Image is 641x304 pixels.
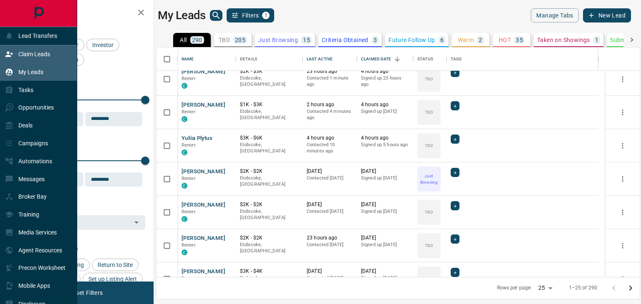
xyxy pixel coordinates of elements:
[451,201,459,210] div: +
[182,83,187,89] div: condos.ca
[616,206,629,219] button: more
[182,209,196,214] span: Renter
[361,47,391,71] div: Claimed Date
[622,280,639,297] button: Go to next page
[192,37,202,43] p: 290
[182,249,187,255] div: condos.ca
[516,37,523,43] p: 35
[240,68,298,75] p: $2K - $3K
[95,262,136,268] span: Return to Site
[451,68,459,77] div: +
[307,135,353,142] p: 4 hours ago
[182,216,187,222] div: condos.ca
[240,75,298,88] p: Etobicoke, [GEOGRAPHIC_DATA]
[454,235,457,243] span: +
[182,201,225,209] button: [PERSON_NAME]
[182,150,187,155] div: condos.ca
[307,175,353,182] p: Contacted [DATE]
[182,109,196,115] span: Renter
[499,37,511,43] p: HOT
[616,140,629,152] button: more
[307,268,353,275] p: [DATE]
[454,68,457,77] span: +
[307,242,353,248] p: Contacted [DATE]
[131,217,142,228] button: Open
[27,8,145,18] h2: Filters
[182,68,225,76] button: [PERSON_NAME]
[361,201,409,208] p: [DATE]
[180,37,187,43] p: All
[451,234,459,244] div: +
[451,135,459,144] div: +
[240,168,298,175] p: $2K - $2K
[240,242,298,254] p: Etobicoke, [GEOGRAPHIC_DATA]
[182,183,187,189] div: condos.ca
[158,9,206,22] h1: My Leads
[425,242,433,249] p: TBD
[227,8,275,22] button: Filters1
[616,106,629,119] button: more
[240,108,298,121] p: Etobicoke, [GEOGRAPHIC_DATA]
[307,68,353,75] p: 23 hours ago
[240,201,298,208] p: $2K - $2K
[535,282,555,294] div: 25
[307,234,353,242] p: 23 hours ago
[458,37,474,43] p: Warm
[391,53,403,65] button: Sort
[413,47,447,71] div: Status
[616,173,629,185] button: more
[361,108,409,115] p: Signed up [DATE]
[616,273,629,285] button: more
[447,47,598,71] div: Tags
[182,276,196,281] span: Renter
[451,268,459,277] div: +
[583,8,631,22] button: New Lead
[454,168,457,177] span: +
[425,109,433,115] p: TBD
[440,37,444,43] p: 6
[307,208,353,215] p: Contacted [DATE]
[361,234,409,242] p: [DATE]
[537,37,590,43] p: Taken on Showings
[451,168,459,177] div: +
[418,173,440,185] p: Just Browsing
[307,275,353,282] p: Contacted [DATE]
[240,142,298,154] p: Etobicoke, [GEOGRAPHIC_DATA]
[240,275,298,288] p: Etobicoke, [GEOGRAPHIC_DATA]
[182,142,196,148] span: Renter
[307,201,353,208] p: [DATE]
[361,101,409,108] p: 4 hours ago
[235,37,245,43] p: 205
[307,142,353,154] p: Contacted 10 minutes ago
[417,47,433,71] div: Status
[182,176,196,181] span: Renter
[454,202,457,210] span: +
[616,73,629,85] button: more
[361,135,409,142] p: 4 hours ago
[182,234,225,242] button: [PERSON_NAME]
[307,47,333,71] div: Last Active
[595,37,598,43] p: 1
[389,37,435,43] p: Future Follow Up
[361,175,409,182] p: Signed up [DATE]
[86,276,140,282] span: Set up Listing Alert
[240,268,298,275] p: $3K - $4K
[303,37,310,43] p: 15
[451,47,462,71] div: Tags
[182,47,194,71] div: Name
[83,273,143,285] div: Set up Listing Alert
[451,101,459,110] div: +
[182,168,225,176] button: [PERSON_NAME]
[361,142,409,148] p: Signed up 5 hours ago
[361,275,409,282] p: Signed up [DATE]
[373,37,377,43] p: 3
[361,208,409,215] p: Signed up [DATE]
[240,47,257,71] div: Details
[322,37,368,43] p: Criteria Obtained
[361,75,409,88] p: Signed up 23 hours ago
[182,76,196,81] span: Renter
[240,208,298,221] p: Etobicoke, [GEOGRAPHIC_DATA]
[357,47,413,71] div: Claimed Date
[497,284,532,292] p: Rows per page:
[240,135,298,142] p: $3K - $6K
